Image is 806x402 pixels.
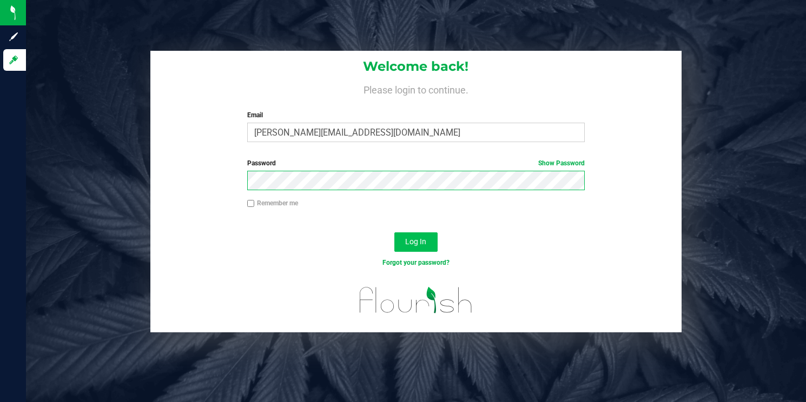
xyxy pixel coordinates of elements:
h4: Please login to continue. [150,82,681,95]
inline-svg: Sign up [8,31,19,42]
a: Forgot your password? [382,259,450,266]
input: Remember me [247,200,255,207]
a: Show Password [538,159,585,167]
img: flourish_logo.svg [349,279,482,321]
span: Log In [405,237,426,246]
label: Remember me [247,198,298,208]
button: Log In [394,232,438,252]
h1: Welcome back! [150,59,681,73]
inline-svg: Log in [8,55,19,65]
span: Password [247,159,276,167]
label: Email [247,110,585,120]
